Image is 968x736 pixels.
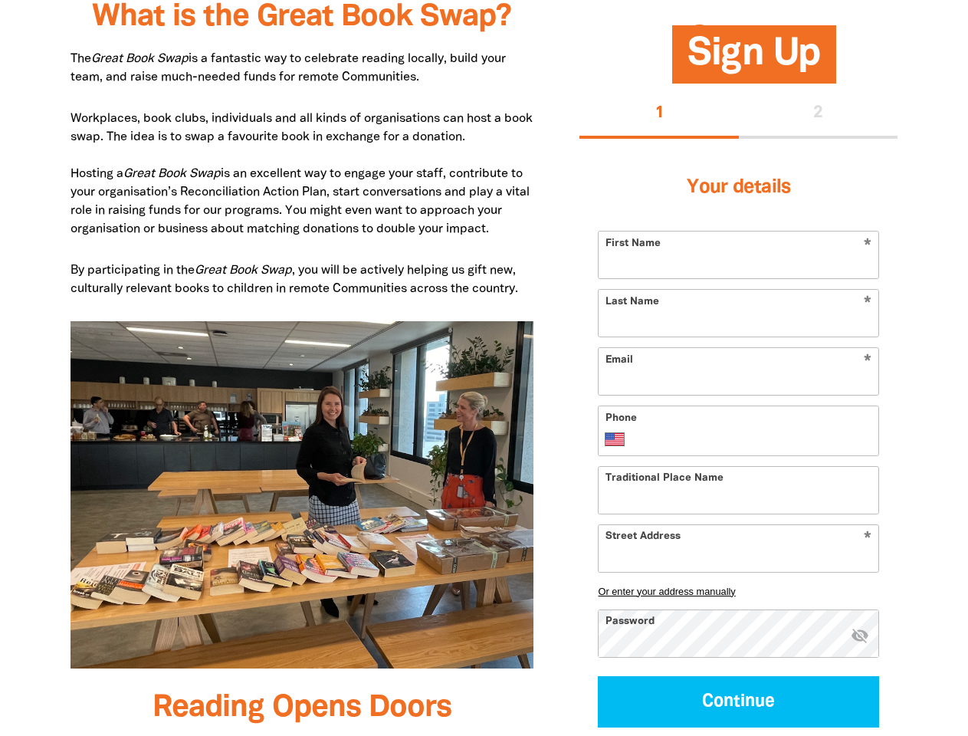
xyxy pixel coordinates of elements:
[71,110,534,238] p: Workplaces, book clubs, individuals and all kinds of organisations can host a book swap. The idea...
[195,265,292,276] em: Great Book Swap
[579,90,739,139] button: Stage 1
[92,3,511,31] span: What is the Great Book Swap?
[851,626,869,644] i: Hide password
[71,50,534,87] p: The is a fantastic way to celebrate reading locally, build your team, and raise much-needed funds...
[91,54,189,64] em: Great Book Swap
[687,37,821,84] span: Sign Up
[598,585,879,596] button: Or enter your address manually
[71,261,534,298] p: By participating in the , you will be actively helping us gift new, culturally relevant books to ...
[123,169,221,179] em: Great Book Swap
[598,157,879,219] h3: Your details
[153,694,451,722] span: Reading Opens Doors
[598,675,879,727] button: Continue
[851,626,869,646] button: visibility_off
